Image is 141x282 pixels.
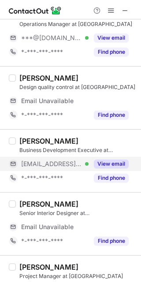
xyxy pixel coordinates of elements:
button: Reveal Button [94,237,129,245]
span: ***@[DOMAIN_NAME] [21,34,82,42]
span: Email Unavailable [21,97,74,105]
div: Project Manager at [GEOGRAPHIC_DATA] [19,272,136,280]
button: Reveal Button [94,48,129,56]
div: Design quality control at [GEOGRAPHIC_DATA] [19,83,136,91]
button: Reveal Button [94,160,129,168]
button: Reveal Button [94,33,129,42]
img: ContactOut v5.3.10 [9,5,62,16]
div: Operations Manager at [GEOGRAPHIC_DATA] [19,20,136,28]
div: [PERSON_NAME] [19,74,78,82]
span: Email Unavailable [21,223,74,231]
div: [PERSON_NAME] [19,200,78,208]
div: Business Development Executive at [GEOGRAPHIC_DATA] [19,146,136,154]
div: Senior Interior Designer at [GEOGRAPHIC_DATA] [19,209,136,217]
div: [PERSON_NAME] [19,263,78,271]
span: [EMAIL_ADDRESS][DOMAIN_NAME] [21,160,82,168]
div: [PERSON_NAME] [19,137,78,145]
button: Reveal Button [94,111,129,119]
button: Reveal Button [94,174,129,182]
